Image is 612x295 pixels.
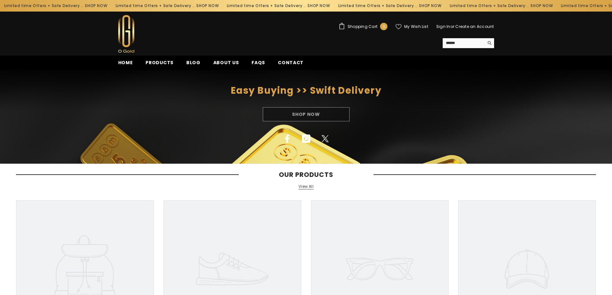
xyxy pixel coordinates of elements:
a: Products [139,59,180,70]
span: About us [213,59,239,66]
a: SHOP NOW [84,2,107,9]
a: SHOP NOW [196,2,218,9]
a: Shopping Cart [339,23,387,30]
span: Contact [278,59,304,66]
span: Shopping Cart [348,25,377,29]
a: SHOP NOW [307,2,330,9]
div: Limited time Offers + Safe Delivery .. [111,1,222,11]
a: FAQs [245,59,271,70]
a: Create an Account [455,24,494,29]
div: Limited time Offers + Safe Delivery .. [334,1,445,11]
a: View All [298,184,314,189]
span: Our Products [239,171,374,178]
div: Limited time Offers + Safe Delivery .. [222,1,334,11]
button: Search [484,38,494,48]
span: or [450,24,454,29]
div: Limited time Offers + Safe Delivery .. [445,1,556,11]
span: FAQs [252,59,265,66]
a: Contact [271,59,310,70]
a: SHOP NOW [419,2,441,9]
a: SHOP NOW [530,2,553,9]
a: Blog [180,59,207,70]
img: Ogold Shop [118,15,134,53]
a: My Wish List [395,24,428,30]
span: My Wish List [404,25,428,29]
span: Blog [186,59,200,66]
summary: Search [443,38,494,48]
a: About us [207,59,245,70]
span: Products [146,59,173,66]
span: Home [118,59,133,66]
a: Sign In [436,24,450,29]
a: Home [112,59,139,70]
span: 0 [383,23,385,30]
